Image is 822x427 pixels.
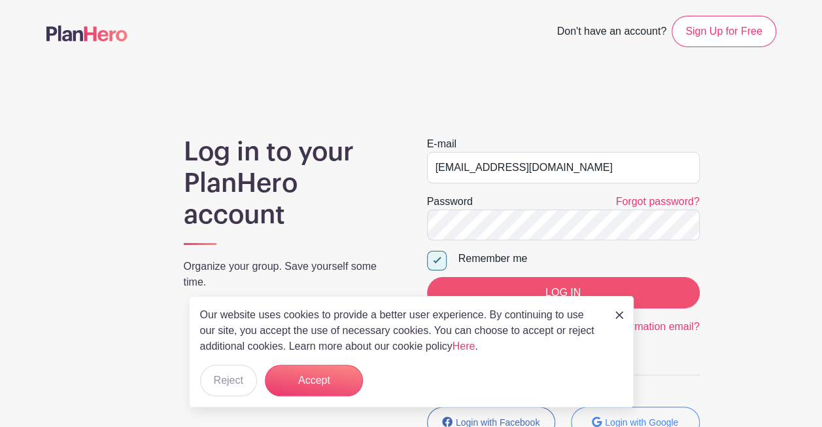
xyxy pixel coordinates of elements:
[557,18,666,47] span: Don't have an account?
[184,136,396,231] h1: Log in to your PlanHero account
[543,321,700,332] a: Didn't receive confirmation email?
[427,136,456,152] label: E-mail
[615,311,623,319] img: close_button-5f87c8562297e5c2d7936805f587ecaba9071eb48480494691a3f1689db116b3.svg
[458,251,700,267] div: Remember me
[427,277,700,308] input: LOG IN
[46,26,128,41] img: logo-507f7623f17ff9eddc593b1ce0a138ce2505c220e1c5a4e2b4648c50719b7d32.svg
[672,16,776,47] a: Sign Up for Free
[615,196,699,207] a: Forgot password?
[427,194,473,210] label: Password
[265,365,363,396] button: Accept
[200,365,257,396] button: Reject
[427,152,700,183] input: e.g. julie@eventco.com
[184,259,396,290] p: Organize your group. Save yourself some time.
[453,341,475,352] a: Here
[200,307,602,354] p: Our website uses cookies to provide a better user experience. By continuing to use our site, you ...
